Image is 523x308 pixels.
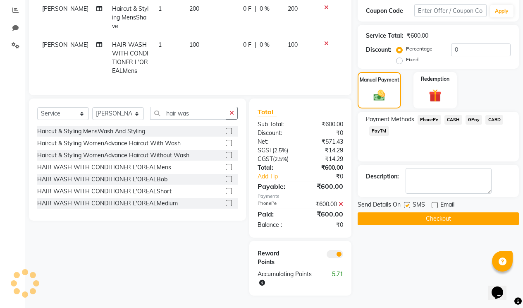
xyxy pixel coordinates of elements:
[260,5,270,13] span: 0 %
[251,164,301,172] div: Total:
[366,172,399,181] div: Description:
[243,41,251,49] span: 0 F
[251,249,301,267] div: Reward Points
[189,5,199,12] span: 200
[366,31,404,40] div: Service Total:
[485,115,503,125] span: CARD
[42,5,88,12] span: [PERSON_NAME]
[300,200,349,209] div: ₹600.00
[275,156,287,162] span: 2.5%
[360,76,399,84] label: Manual Payment
[37,175,167,184] div: HAIR WASH WITH CONDITIONER L'OREALBob
[366,7,414,15] div: Coupon Code
[325,270,349,287] div: 5.71
[358,200,401,211] span: Send Details On
[37,187,172,196] div: HAIR WASH WITH CONDITIONER L'OREALShort
[37,127,145,136] div: Haircut & Styling MensWash And Styling
[300,120,349,129] div: ₹600.00
[251,181,301,191] div: Payable:
[300,164,349,172] div: ₹600.00
[258,147,272,154] span: SGST
[300,137,349,146] div: ₹571.43
[37,199,178,208] div: HAIR WASH WITH CONDITIONER L'OREALMedium
[370,89,389,102] img: _cash.svg
[300,155,349,164] div: ₹14.29
[421,75,449,83] label: Redemption
[243,5,251,13] span: 0 F
[251,200,301,209] div: PhonePe
[366,46,392,54] div: Discount:
[258,108,277,116] span: Total
[308,172,349,181] div: ₹0
[112,5,148,30] span: Haircut & Styling MensShave
[158,5,162,12] span: 1
[251,129,301,137] div: Discount:
[466,115,482,125] span: GPay
[300,209,349,219] div: ₹600.00
[488,275,515,300] iframe: chat widget
[258,193,343,200] div: Payments
[366,115,414,124] span: Payment Methods
[425,88,445,103] img: _gift.svg
[300,181,349,191] div: ₹600.00
[418,115,441,125] span: PhonePe
[255,5,256,13] span: |
[37,163,171,172] div: HAIR WASH WITH CONDITIONER L'OREALMens
[251,120,301,129] div: Sub Total:
[440,200,454,211] span: Email
[414,4,487,17] input: Enter Offer / Coupon Code
[251,172,308,181] a: Add Tip
[406,45,432,53] label: Percentage
[274,147,287,154] span: 2.5%
[444,115,462,125] span: CASH
[369,126,389,136] span: PayTM
[300,129,349,137] div: ₹0
[251,221,301,229] div: Balance :
[251,146,301,155] div: ( )
[300,221,349,229] div: ₹0
[150,107,226,120] input: Search or Scan
[406,56,418,63] label: Fixed
[300,146,349,155] div: ₹14.29
[258,155,273,163] span: CGST
[37,151,189,160] div: Haircut & Styling WomenAdvance Haircut Without Wash
[490,5,513,17] button: Apply
[37,139,181,148] div: Haircut & Styling WomenAdvance Haircut With Wash
[158,41,162,48] span: 1
[255,41,256,49] span: |
[251,137,301,146] div: Net:
[407,31,428,40] div: ₹600.00
[260,41,270,49] span: 0 %
[42,41,88,48] span: [PERSON_NAME]
[288,5,298,12] span: 200
[251,209,301,219] div: Paid:
[189,41,199,48] span: 100
[251,270,325,287] div: Accumulating Points
[251,155,301,164] div: ( )
[288,41,298,48] span: 100
[112,41,148,75] span: HAIR WASH WITH CONDITIONER L'OREALMens
[358,212,519,225] button: Checkout
[413,200,425,211] span: SMS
